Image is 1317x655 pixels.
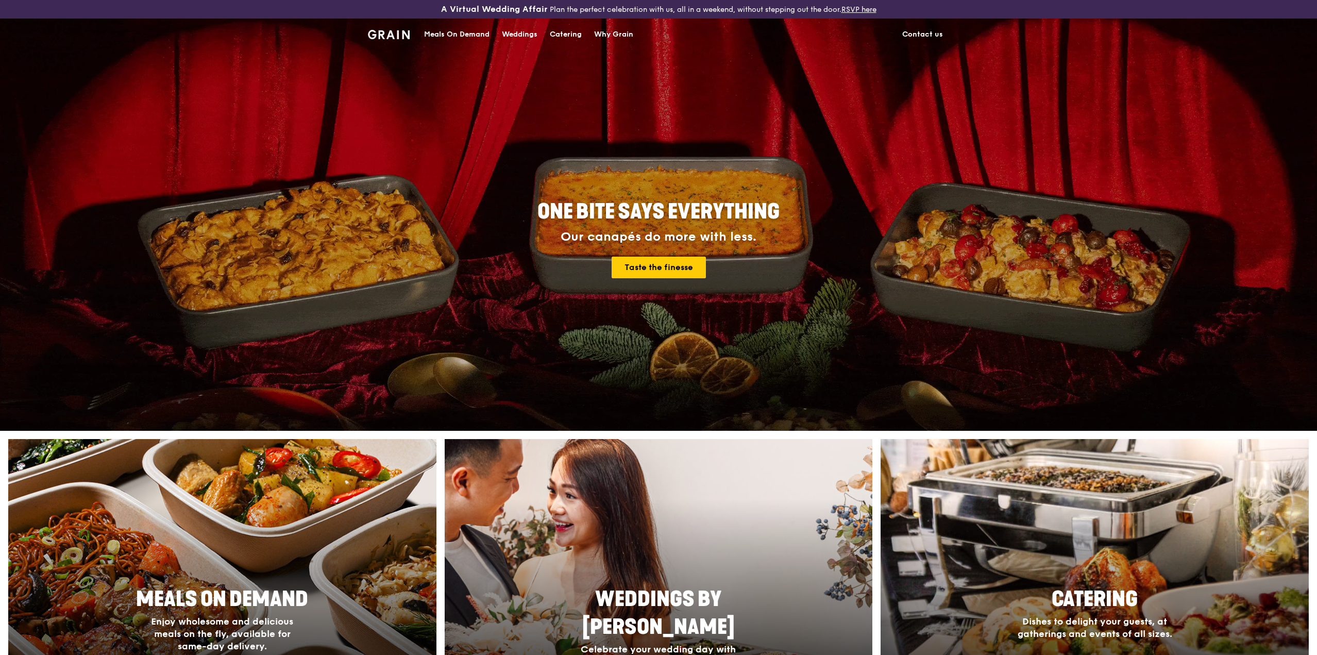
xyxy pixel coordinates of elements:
[1018,616,1172,640] span: Dishes to delight your guests, at gatherings and events of all sizes.
[841,5,876,14] a: RSVP here
[502,19,537,50] div: Weddings
[473,230,844,244] div: Our canapés do more with less.
[896,19,949,50] a: Contact us
[136,587,308,612] span: Meals On Demand
[612,257,706,278] a: Taste the finesse
[496,19,544,50] a: Weddings
[368,18,410,49] a: GrainGrain
[588,19,639,50] a: Why Grain
[537,199,780,224] span: ONE BITE SAYS EVERYTHING
[424,19,489,50] div: Meals On Demand
[1052,587,1138,612] span: Catering
[550,19,582,50] div: Catering
[594,19,633,50] div: Why Grain
[582,587,735,640] span: Weddings by [PERSON_NAME]
[441,4,548,14] h3: A Virtual Wedding Affair
[151,616,293,652] span: Enjoy wholesome and delicious meals on the fly, available for same-day delivery.
[544,19,588,50] a: Catering
[368,30,410,39] img: Grain
[362,4,955,14] div: Plan the perfect celebration with us, all in a weekend, without stepping out the door.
